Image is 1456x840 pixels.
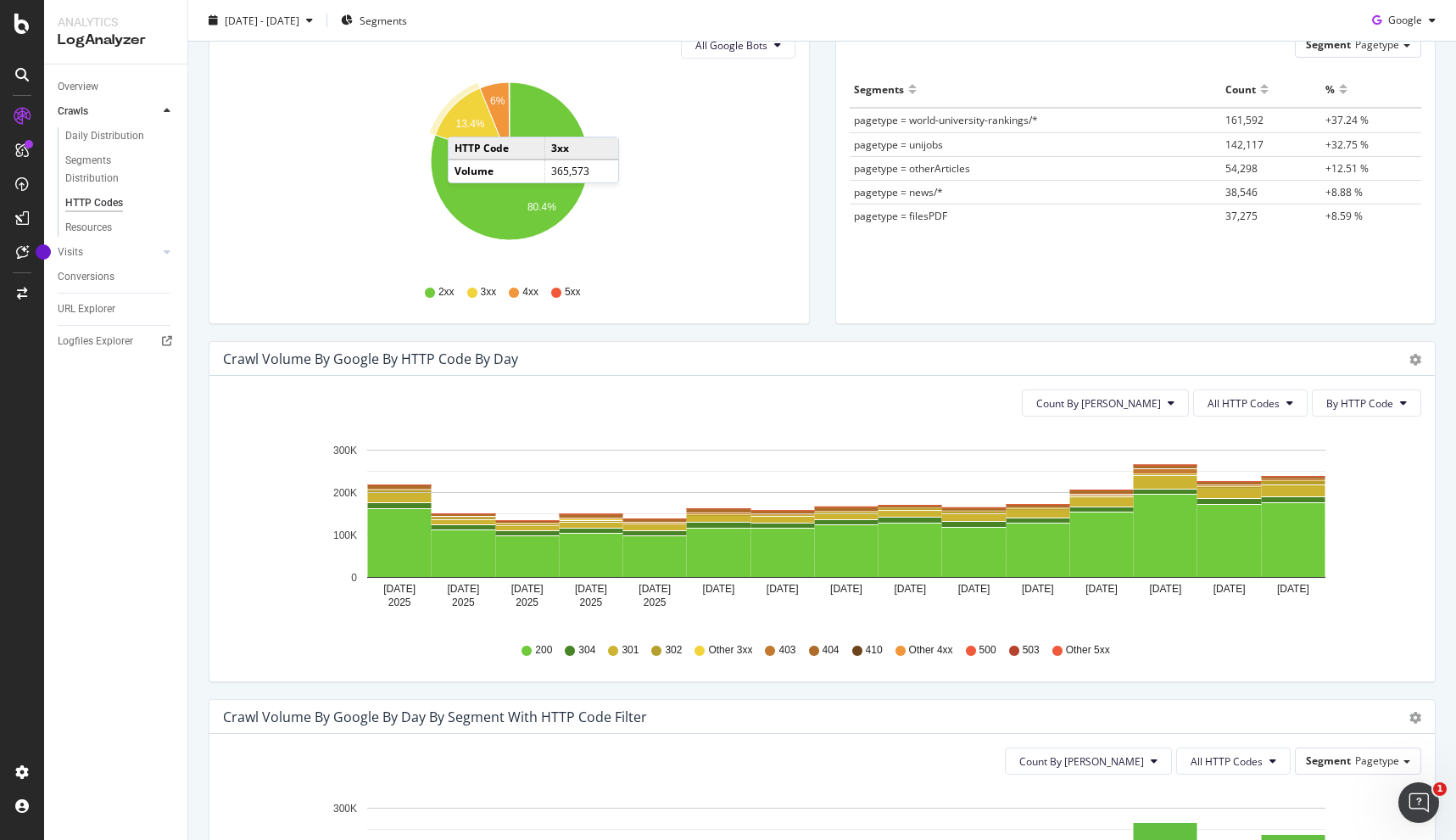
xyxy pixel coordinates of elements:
text: [DATE] [1022,583,1054,595]
span: 404 [823,643,840,658]
div: Logfiles Explorer [58,333,133,350]
button: Segments [334,7,414,34]
div: % [1325,76,1335,103]
div: LogAnalyzer [58,31,174,50]
span: 304 [578,643,595,658]
span: 161,592 [1225,113,1264,127]
button: [DATE] - [DATE] [202,7,320,34]
a: URL Explorer [58,300,176,318]
div: Segments [854,76,904,103]
span: 2xx [438,285,455,300]
span: +37.24 % [1325,113,1369,127]
text: 0 [351,572,357,584]
a: Visits [58,244,159,261]
iframe: Intercom live chat [1398,782,1439,823]
td: Volume [449,160,545,182]
span: +8.59 % [1325,209,1363,223]
span: 1 [1433,782,1447,796]
text: [DATE] [1085,583,1118,595]
td: 365,573 [545,160,618,182]
text: [DATE] [894,583,926,595]
text: 2025 [516,596,538,608]
span: Other 5xx [1066,643,1110,658]
a: Overview [58,78,176,96]
div: Segments Distribution [65,152,159,188]
text: 100K [333,529,357,541]
span: All HTTP Codes [1208,396,1280,411]
span: Segments [360,13,407,27]
span: 503 [1023,643,1040,658]
span: pagetype = news/* [854,185,943,199]
span: 302 [665,643,682,658]
span: Other 4xx [909,643,953,658]
span: +12.51 % [1325,161,1369,176]
span: Pagetype [1355,37,1399,52]
div: A chart. [223,430,1421,627]
text: 13.4% [456,118,485,130]
div: Analytics [58,14,174,31]
span: 410 [866,643,883,658]
div: Crawl Volume by google by HTTP Code by Day [223,350,518,367]
a: Crawls [58,103,159,120]
td: 3xx [545,137,618,160]
div: Daily Distribution [65,127,144,145]
text: 2025 [388,596,411,608]
span: 5xx [565,285,581,300]
span: +8.88 % [1325,185,1363,199]
span: pagetype = filesPDF [854,209,947,223]
span: Segment [1306,753,1351,768]
span: Pagetype [1355,753,1399,768]
text: 2025 [452,596,475,608]
a: Daily Distribution [65,127,176,145]
span: +32.75 % [1325,137,1369,152]
button: All Google Bots [681,31,795,59]
span: Segment [1306,37,1351,52]
span: All Google Bots [695,38,767,53]
text: 200K [333,487,357,499]
text: [DATE] [1213,583,1246,595]
text: [DATE] [958,583,990,595]
a: Segments Distribution [65,152,176,188]
span: 200 [535,643,552,658]
div: Count [1225,76,1256,103]
text: [DATE] [448,583,480,595]
div: Resources [65,219,112,237]
text: 2025 [580,596,603,608]
span: 403 [778,643,795,658]
text: [DATE] [830,583,862,595]
span: 3xx [481,285,497,300]
text: [DATE] [1277,583,1309,595]
span: Count By Day [1036,396,1161,411]
div: Overview [58,78,98,96]
button: All HTTP Codes [1176,748,1291,775]
span: 301 [622,643,639,658]
text: 2025 [644,596,667,608]
span: Other 3xx [708,643,752,658]
text: 80.4% [527,201,556,213]
span: 54,298 [1225,161,1258,176]
button: By HTTP Code [1312,389,1421,417]
a: HTTP Codes [65,194,176,212]
svg: A chart. [223,72,795,269]
div: URL Explorer [58,300,115,318]
a: Conversions [58,268,176,286]
button: Count By [PERSON_NAME] [1022,389,1189,417]
text: 300K [333,803,357,815]
span: pagetype = unijobs [854,137,943,152]
span: 142,117 [1225,137,1264,152]
text: [DATE] [639,583,671,595]
button: Google [1365,7,1442,34]
div: Conversions [58,268,114,286]
text: [DATE] [703,583,735,595]
button: All HTTP Codes [1193,389,1308,417]
span: pagetype = otherArticles [854,161,970,176]
span: pagetype = world-university-rankings/* [854,113,1038,127]
span: Count By Day [1019,754,1144,769]
span: 37,275 [1225,209,1258,223]
text: [DATE] [1149,583,1181,595]
text: 6% [490,95,505,107]
text: [DATE] [511,583,544,595]
div: gear [1409,712,1421,724]
span: By HTTP Code [1326,396,1393,411]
